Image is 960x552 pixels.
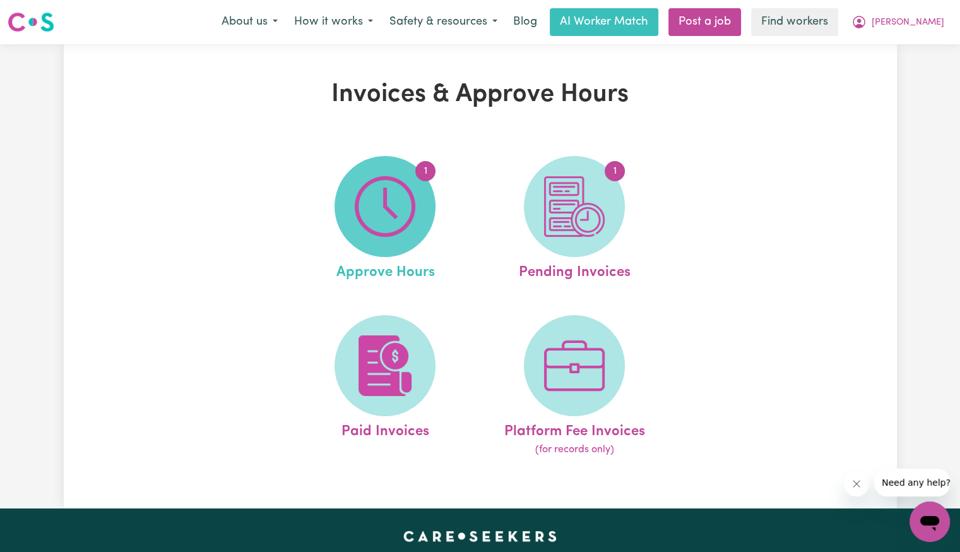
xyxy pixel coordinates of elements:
img: Careseekers logo [8,11,54,33]
button: About us [213,9,286,35]
span: Pending Invoices [519,257,631,284]
iframe: Close message [844,471,869,496]
iframe: Message from company [874,469,950,496]
span: Paid Invoices [341,416,429,443]
span: Platform Fee Invoices [504,416,645,443]
a: Paid Invoices [294,315,476,458]
span: 1 [415,161,436,181]
button: How it works [286,9,381,35]
span: Need any help? [8,9,76,19]
a: AI Worker Match [550,8,658,36]
a: Platform Fee Invoices(for records only) [483,315,665,458]
span: (for records only) [535,442,614,457]
a: Careseekers home page [403,531,557,541]
button: My Account [843,9,952,35]
span: 1 [605,161,625,181]
span: [PERSON_NAME] [872,16,944,30]
a: Approve Hours [294,156,476,284]
iframe: Button to launch messaging window [910,501,950,542]
span: Approve Hours [336,257,434,284]
a: Blog [506,8,545,36]
a: Pending Invoices [483,156,665,284]
a: Careseekers logo [8,8,54,37]
button: Safety & resources [381,9,506,35]
a: Post a job [668,8,741,36]
h1: Invoices & Approve Hours [210,80,750,110]
a: Find workers [751,8,838,36]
